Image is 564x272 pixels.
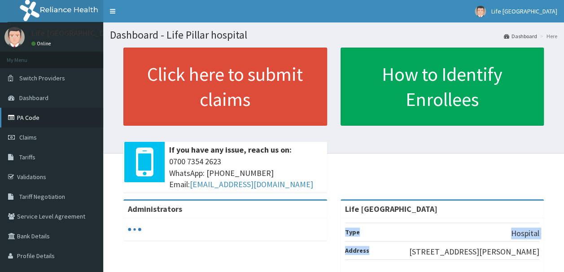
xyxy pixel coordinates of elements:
a: Online [31,40,53,47]
p: Life [GEOGRAPHIC_DATA] [31,29,121,37]
a: Click here to submit claims [123,48,327,126]
img: User Image [4,27,25,47]
p: Hospital [511,228,539,239]
span: Life [GEOGRAPHIC_DATA] [491,7,557,15]
span: Claims [19,133,37,141]
img: User Image [475,6,486,17]
span: Tariff Negotiation [19,193,65,201]
span: 0700 7354 2623 WhatsApp: [PHONE_NUMBER] Email: [169,156,323,190]
b: Address [345,246,369,254]
span: Tariffs [19,153,35,161]
svg: audio-loading [128,223,141,236]
a: [EMAIL_ADDRESS][DOMAIN_NAME] [190,179,313,189]
b: Type [345,228,360,236]
b: If you have any issue, reach us on: [169,145,292,155]
li: Here [538,32,557,40]
h1: Dashboard - Life Pillar hospital [110,29,557,41]
span: Switch Providers [19,74,65,82]
a: How to Identify Enrollees [341,48,544,126]
strong: Life [GEOGRAPHIC_DATA] [345,204,437,214]
a: Dashboard [504,32,537,40]
p: [STREET_ADDRESS][PERSON_NAME] [409,246,539,258]
span: Dashboard [19,94,48,102]
b: Administrators [128,204,182,214]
